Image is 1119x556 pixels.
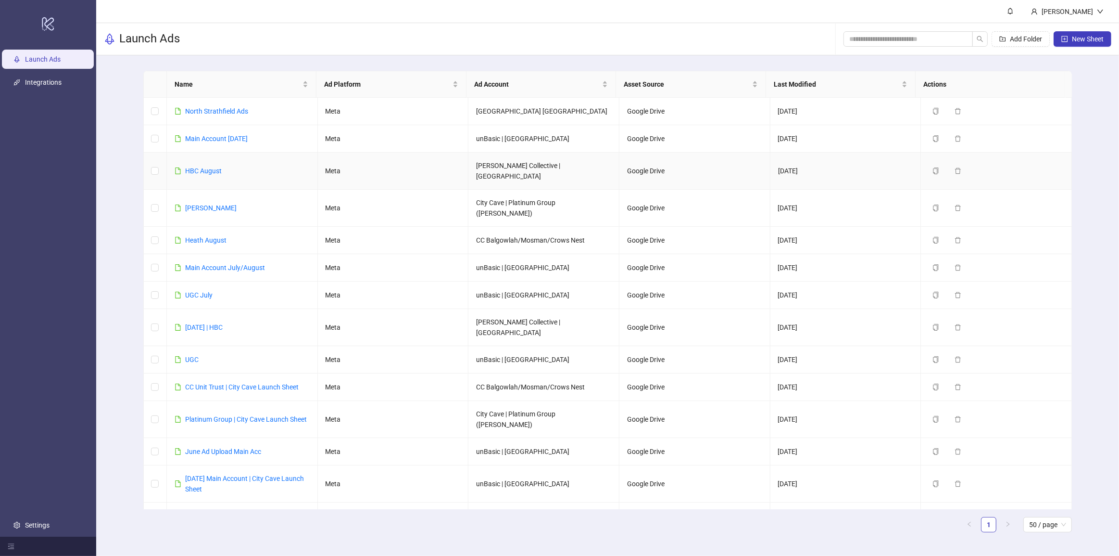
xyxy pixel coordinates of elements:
span: down [1097,8,1104,15]
span: Asset Source [624,79,750,90]
td: unBasic | [GEOGRAPHIC_DATA] [468,438,619,465]
td: Google Drive [619,374,770,401]
span: 50 / page [1029,517,1066,532]
span: file [175,237,181,244]
td: Meta [318,503,469,540]
a: June Ad Upload Main Acc [185,448,261,455]
li: Next Page [1000,517,1016,532]
td: [DATE] [770,309,921,346]
span: copy [932,356,939,363]
span: copy [932,237,939,244]
th: Ad Platform [316,71,466,98]
span: copy [932,135,939,142]
span: file [175,480,181,487]
td: [PERSON_NAME] Collective | [GEOGRAPHIC_DATA] [468,309,619,346]
span: delete [955,135,961,142]
td: Google Drive [619,254,770,282]
td: unBasic | [GEOGRAPHIC_DATA] [468,465,619,503]
td: [DATE] [770,346,921,374]
td: Meta [318,190,469,227]
td: Google Drive [619,438,770,465]
span: file [175,448,181,455]
td: Google Drive [619,125,770,153]
span: file [175,108,181,115]
td: [DATE] [770,374,921,401]
td: unBasic | [GEOGRAPHIC_DATA] [468,125,619,153]
a: HBC August [185,167,222,175]
td: [DATE] [770,125,921,153]
td: Meta [318,438,469,465]
span: file [175,324,181,331]
td: Google Drive [619,282,770,309]
td: unBasic | [GEOGRAPHIC_DATA] [468,346,619,374]
a: Settings [25,521,50,529]
td: Google Drive [619,465,770,503]
span: file [175,135,181,142]
span: user [1031,8,1038,15]
td: [PERSON_NAME] Collective | [GEOGRAPHIC_DATA] [468,503,619,540]
td: Google Drive [619,346,770,374]
span: bell [1007,8,1014,14]
td: Google Drive [619,98,770,125]
span: copy [932,292,939,298]
th: Ad Account [466,71,616,98]
span: delete [955,384,961,390]
span: left [967,521,972,527]
span: search [977,36,983,42]
span: delete [955,416,961,423]
span: Last Modified [774,79,900,90]
td: [DATE] [770,401,921,438]
li: Previous Page [962,517,977,532]
a: Heath August [185,236,226,244]
a: Main Account [DATE] [185,135,248,142]
span: copy [932,108,939,115]
span: rocket [104,33,115,45]
a: CC Unit Trust | City Cave Launch Sheet [185,383,299,391]
th: Asset Source [616,71,766,98]
span: file [175,264,181,271]
td: [GEOGRAPHIC_DATA] [GEOGRAPHIC_DATA] [468,98,619,125]
td: Meta [318,125,469,153]
td: [DATE] [770,153,921,190]
span: delete [955,324,961,331]
span: file [175,292,181,298]
span: file [175,356,181,363]
span: copy [932,384,939,390]
a: Main Account July/August [185,264,265,272]
th: Last Modified [766,71,916,98]
span: file [175,384,181,390]
button: New Sheet [1054,31,1111,47]
span: copy [932,480,939,487]
button: right [1000,517,1016,532]
td: City Cave | Platinum Group ([PERSON_NAME]) [468,190,619,227]
li: 1 [981,517,996,532]
span: Name [175,79,301,90]
span: copy [932,416,939,423]
td: [DATE] [770,465,921,503]
a: 1 [981,517,996,532]
td: Meta [318,465,469,503]
span: delete [955,108,961,115]
td: Google Drive [619,190,770,227]
th: Actions [916,71,1066,98]
td: unBasic | [GEOGRAPHIC_DATA] [468,282,619,309]
span: file [175,416,181,423]
span: copy [932,324,939,331]
span: plus-square [1061,36,1068,42]
a: Integrations [25,78,62,86]
span: delete [955,356,961,363]
td: [DATE] [770,282,921,309]
button: Add Folder [992,31,1050,47]
td: [PERSON_NAME] Collective | [GEOGRAPHIC_DATA] [468,153,619,190]
td: [DATE] [770,503,921,540]
a: Platinum Group | City Cave Launch Sheet [185,415,307,423]
button: left [962,517,977,532]
a: Launch Ads [25,55,61,63]
span: file [175,168,181,174]
a: UGC [185,356,199,363]
span: right [1005,521,1011,527]
span: New Sheet [1072,35,1104,43]
span: Add Folder [1010,35,1042,43]
td: unBasic | [GEOGRAPHIC_DATA] [468,254,619,282]
a: [DATE] | HBC [185,323,223,331]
